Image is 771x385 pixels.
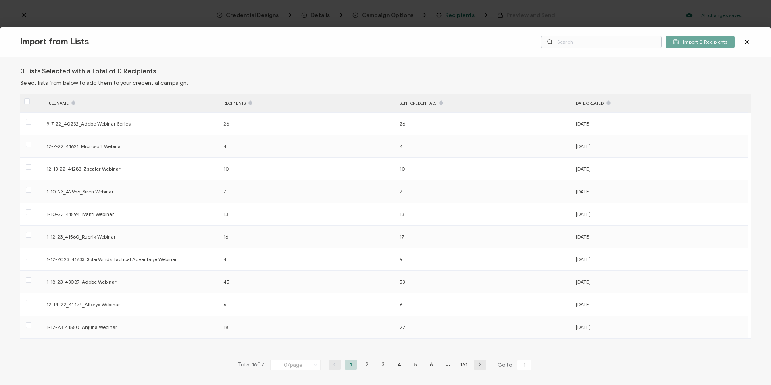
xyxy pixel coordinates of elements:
[409,360,421,370] li: 5
[42,322,219,332] div: 1-12-23_41550_Anjuna Webinar
[42,187,219,196] div: 1-10-23_42956_Siren Webinar
[42,119,219,128] div: 9-7-22_40232_Adobe Webinar Series
[425,360,438,370] li: 6
[396,255,572,264] div: 9
[219,300,396,309] div: 6
[396,187,572,196] div: 7
[396,119,572,128] div: 26
[219,255,396,264] div: 4
[20,37,89,47] span: Import from Lists
[572,96,748,110] div: DATE CREATED
[393,360,405,370] li: 4
[219,209,396,219] div: 13
[458,360,470,370] li: 161
[396,277,572,287] div: 53
[396,232,572,241] div: 17
[396,142,572,151] div: 4
[396,209,572,219] div: 13
[219,322,396,332] div: 18
[572,142,748,151] div: [DATE]
[572,232,748,241] div: [DATE]
[361,360,373,370] li: 2
[42,300,219,309] div: 12-14-22_41474_Alteryx Webinar
[42,277,219,287] div: 1-18-23_43087_Adobe Webinar
[572,187,748,196] div: [DATE]
[731,346,771,385] iframe: Chat Widget
[572,300,748,309] div: [DATE]
[219,142,396,151] div: 4
[572,322,748,332] div: [DATE]
[219,232,396,241] div: 16
[238,360,264,371] span: Total 1607
[270,360,321,370] input: Select
[219,119,396,128] div: 26
[42,255,219,264] div: 1-12-2023_41633_SolarWinds Tactical Advantage Webinar
[20,80,188,86] span: Select lists from below to add them to your credential campaign.
[541,36,662,48] input: Search
[42,142,219,151] div: 12-7-22_41621_Microsoft Webinar
[572,277,748,287] div: [DATE]
[396,96,572,110] div: SENT CREDENTIALS
[219,187,396,196] div: 7
[377,360,389,370] li: 3
[219,164,396,174] div: 10
[345,360,357,370] li: 1
[396,322,572,332] div: 22
[572,209,748,219] div: [DATE]
[20,67,156,75] h1: 0 Lists Selected with a Total of 0 Recipients
[572,255,748,264] div: [DATE]
[572,164,748,174] div: [DATE]
[396,300,572,309] div: 6
[42,209,219,219] div: 1-10-23_41594_Ivanti Webinar
[673,39,727,45] span: Import 0 Recipients
[42,232,219,241] div: 1-12-23_41560_Rubrik Webinar
[572,119,748,128] div: [DATE]
[666,36,735,48] button: Import 0 Recipients
[42,164,219,174] div: 12-13-22_41283_Zscaler Webinar
[219,277,396,287] div: 45
[42,96,219,110] div: FULL NAME
[219,96,396,110] div: RECIPIENTS
[396,164,572,174] div: 10
[498,360,533,371] span: Go to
